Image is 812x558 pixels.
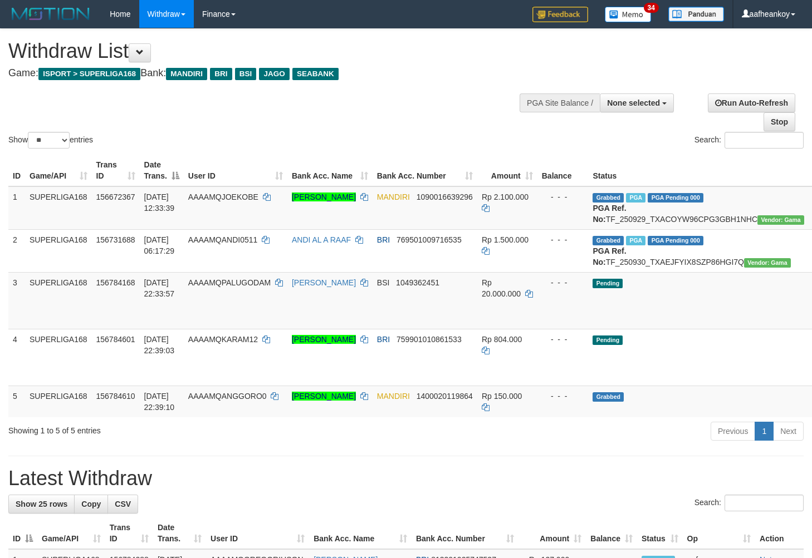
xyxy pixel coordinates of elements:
[166,68,207,80] span: MANDIRI
[668,7,724,22] img: panduan.png
[683,517,755,549] th: Op: activate to sort column ascending
[8,517,37,549] th: ID: activate to sort column descending
[542,191,584,203] div: - - -
[417,192,473,201] span: Copy 1090016639296 to clipboard
[292,392,356,401] a: [PERSON_NAME]
[8,186,25,230] td: 1
[757,215,804,225] span: Vendor URL: https://trx31.1velocity.biz
[637,517,683,549] th: Status: activate to sort column ascending
[593,246,626,266] b: PGA Ref. No:
[397,235,462,244] span: Copy 769501009716535 to clipboard
[586,517,637,549] th: Balance: activate to sort column ascending
[92,155,140,186] th: Trans ID: activate to sort column ascending
[8,386,25,417] td: 5
[482,335,522,344] span: Rp 804.000
[588,229,808,272] td: TF_250930_TXAEJFYIX8SZP86HGI7Q
[184,155,287,186] th: User ID: activate to sort column ascending
[607,98,660,107] span: None selected
[542,277,584,288] div: - - -
[600,93,674,112] button: None selected
[144,235,175,255] span: [DATE] 06:17:29
[377,278,390,287] span: BSI
[377,335,390,344] span: BRI
[115,500,131,508] span: CSV
[396,278,439,287] span: Copy 1049362451 to clipboard
[8,132,93,149] label: Show entries
[210,68,232,80] span: BRI
[188,278,271,287] span: AAAAMQPALUGODAM
[25,386,92,417] td: SUPERLIGA168
[593,392,624,402] span: Grabbed
[773,422,804,441] a: Next
[8,229,25,272] td: 2
[588,186,808,230] td: TF_250929_TXACOYW96CPG3GBH1NHC
[725,132,804,149] input: Search:
[309,517,412,549] th: Bank Acc. Name: activate to sort column ascending
[153,517,206,549] th: Date Trans.: activate to sort column ascending
[708,93,795,112] a: Run Auto-Refresh
[744,258,791,268] span: Vendor URL: https://trx31.1velocity.biz
[694,132,804,149] label: Search:
[37,517,105,549] th: Game/API: activate to sort column ascending
[711,422,755,441] a: Previous
[287,155,373,186] th: Bank Acc. Name: activate to sort column ascending
[8,495,75,513] a: Show 25 rows
[542,234,584,245] div: - - -
[188,192,258,201] span: AAAAMQJOEKOBE
[8,467,804,490] h1: Latest Withdraw
[648,236,703,245] span: PGA Pending
[377,192,410,201] span: MANDIRI
[25,272,92,329] td: SUPERLIGA168
[542,334,584,345] div: - - -
[292,235,351,244] a: ANDI AL A RAAF
[140,155,184,186] th: Date Trans.: activate to sort column descending
[377,235,390,244] span: BRI
[188,392,267,401] span: AAAAMQANGGORO0
[725,495,804,511] input: Search:
[25,329,92,386] td: SUPERLIGA168
[96,278,135,287] span: 156784168
[593,279,623,288] span: Pending
[25,229,92,272] td: SUPERLIGA168
[542,391,584,402] div: - - -
[644,3,659,13] span: 34
[81,500,101,508] span: Copy
[482,392,522,401] span: Rp 150.000
[8,329,25,386] td: 4
[593,335,623,345] span: Pending
[755,517,804,549] th: Action
[188,335,258,344] span: AAAAMQKARAM12
[537,155,589,186] th: Balance
[144,192,175,213] span: [DATE] 12:33:39
[8,155,25,186] th: ID
[206,517,309,549] th: User ID: activate to sort column ascending
[259,68,289,80] span: JAGO
[28,132,70,149] select: Showentries
[482,192,529,201] span: Rp 2.100.000
[25,186,92,230] td: SUPERLIGA168
[8,6,93,22] img: MOTION_logo.png
[694,495,804,511] label: Search:
[626,236,645,245] span: Marked by aafromsomean
[373,155,477,186] th: Bank Acc. Number: activate to sort column ascending
[144,278,175,298] span: [DATE] 22:33:57
[593,193,624,203] span: Grabbed
[626,193,645,203] span: Marked by aafsengchandara
[25,155,92,186] th: Game/API: activate to sort column ascending
[105,517,153,549] th: Trans ID: activate to sort column ascending
[532,7,588,22] img: Feedback.jpg
[292,192,356,201] a: [PERSON_NAME]
[144,335,175,355] span: [DATE] 22:39:03
[292,68,339,80] span: SEABANK
[292,335,356,344] a: [PERSON_NAME]
[520,93,600,112] div: PGA Site Balance /
[96,192,135,201] span: 156672367
[377,392,410,401] span: MANDIRI
[96,335,135,344] span: 156784601
[74,495,108,513] a: Copy
[16,500,67,508] span: Show 25 rows
[518,517,586,549] th: Amount: activate to sort column ascending
[96,235,135,244] span: 156731688
[8,272,25,329] td: 3
[605,7,652,22] img: Button%20Memo.svg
